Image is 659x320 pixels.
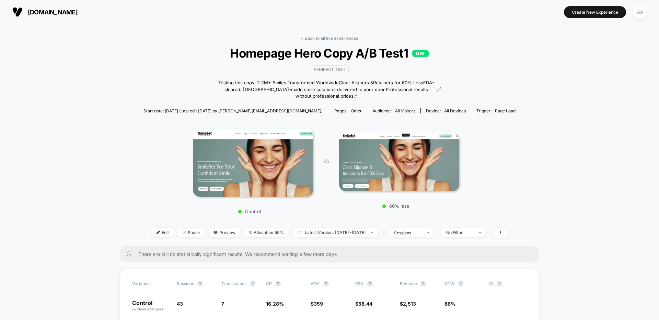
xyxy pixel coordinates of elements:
[358,301,372,307] span: 58.44
[28,9,78,16] span: [DOMAIN_NAME]
[221,301,224,307] span: 7
[12,7,23,17] img: Visually logo
[143,108,323,113] span: Start date: [DATE] (Last edit [DATE] by [PERSON_NAME][EMAIL_ADDRESS][DOMAIN_NAME])
[323,281,329,286] button: ?
[444,281,482,286] span: OTW
[221,281,246,286] span: Transactions
[275,281,281,286] button: ?
[395,108,415,113] span: All Visitors
[10,7,80,17] button: [DOMAIN_NAME]
[367,281,373,286] button: ?
[162,46,497,60] span: Homepage Hero Copy A/B Test1
[298,231,301,234] img: calendar
[444,301,455,307] span: 86%
[489,281,527,286] span: CI
[351,108,362,113] span: other
[132,300,170,312] p: Control
[193,128,313,197] img: Control main
[314,301,323,307] span: 359
[266,281,272,286] span: CR
[420,108,471,113] span: Device:
[132,281,170,286] span: Variation
[420,281,426,286] button: ?
[458,281,463,286] button: ?
[336,203,456,209] p: 60% less
[311,301,323,307] span: $
[444,108,466,113] span: all devices
[355,281,364,286] span: PSV
[266,301,284,307] span: 16.28 %
[564,6,626,18] button: Create New Experience
[400,281,417,286] span: Revenue
[132,307,163,311] span: (without changes)
[355,301,372,307] span: $
[479,232,481,233] img: end
[412,50,429,57] p: LIVE
[339,133,459,191] img: 60% less main
[495,108,516,113] span: Page Load
[197,281,203,286] button: ?
[177,301,183,307] span: 43
[177,228,205,237] span: Pause
[177,281,194,286] span: Sessions
[301,36,358,41] a: < Back to all live experiences
[334,108,362,113] div: Pages:
[372,108,415,113] div: Audience:
[138,251,525,257] span: There are still no statistically significant results. We recommend waiting a few more days
[403,301,416,307] span: 2,513
[633,5,647,19] div: AA
[476,108,516,113] div: Trigger:
[371,232,373,233] img: end
[394,230,421,235] div: sessions
[157,231,160,234] img: edit
[292,228,378,237] span: Latest Version: [DATE] - [DATE]
[311,281,320,286] span: AOV
[323,158,329,164] span: VS
[218,79,435,100] span: Testing this copy: 2.2M+ Smiles Transformed WorldwideClear Aligners &Retainers for 60% LessFDA-cl...
[497,281,502,286] button: ?
[244,228,289,237] span: Allocation: 50%
[151,228,174,237] span: Edit
[427,232,429,233] img: end
[489,302,527,312] span: ---
[631,5,649,19] button: AA
[208,228,241,237] span: Preview
[382,228,389,238] span: |
[250,281,255,286] button: ?
[189,209,310,214] p: Control
[446,230,474,235] div: No Filter
[183,231,186,234] img: end
[400,301,416,307] span: $
[311,65,349,73] span: Redirect Test
[249,231,252,234] img: rebalance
